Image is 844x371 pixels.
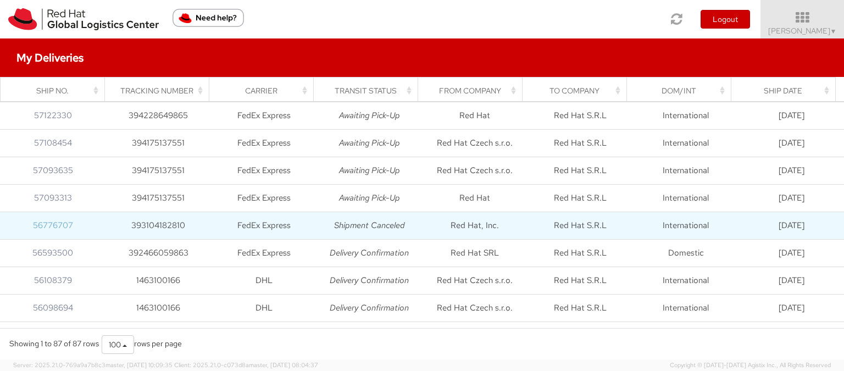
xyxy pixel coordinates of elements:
td: [DATE] [738,102,844,130]
td: [DATE] [738,212,844,240]
td: Red Hat Czech s.r.o. [422,130,527,157]
td: 390111836890 [105,322,211,350]
button: Logout [701,10,750,29]
td: [DATE] [738,157,844,185]
td: Red Hat Czech s.r.o. [422,322,527,350]
td: [DATE] [738,267,844,295]
td: International [633,130,738,157]
td: Domestic [633,240,738,267]
td: FedEx Express [211,185,316,212]
div: From Company [427,85,518,96]
button: Need help? [173,9,244,27]
td: 392466059863 [105,240,211,267]
td: International [633,267,738,295]
h4: My Deliveries [16,52,84,64]
td: Red Hat [422,185,527,212]
span: [PERSON_NAME] [768,26,837,36]
td: FedEx Express [211,102,316,130]
td: [DATE] [738,130,844,157]
i: Delivery Confirmation [330,302,409,313]
a: 57093635 [33,165,73,176]
td: International [633,157,738,185]
td: 394228649865 [105,102,211,130]
td: 394175137551 [105,130,211,157]
td: 1463100166 [105,295,211,322]
td: 394175137551 [105,185,211,212]
img: rh-logistics-00dfa346123c4ec078e1.svg [8,8,159,30]
td: [DATE] [738,295,844,322]
div: To Company [532,85,623,96]
td: 393104182810 [105,212,211,240]
td: Red Hat S.R.L [527,322,633,350]
td: DHL [211,267,316,295]
span: ▼ [830,27,837,36]
td: [DATE] [738,240,844,267]
td: FedEx Express [211,157,316,185]
td: FedEx Express [211,212,316,240]
a: 57093313 [34,192,72,203]
td: Red Hat SRL [422,240,527,267]
td: Red Hat Czech s.r.o. [422,157,527,185]
td: FedEx Express [211,240,316,267]
td: Red Hat S.R.L [527,212,633,240]
td: Red Hat S.R.L [527,157,633,185]
a: 57122330 [34,110,72,121]
td: 1463100166 [105,267,211,295]
div: Dom/Int [636,85,727,96]
td: [DATE] [738,322,844,350]
span: master, [DATE] 08:04:37 [249,361,318,369]
div: Ship Date [741,85,832,96]
td: DHL [211,295,316,322]
td: Red Hat S.R.L [527,130,633,157]
td: International [633,322,738,350]
div: Tracking Number [114,85,205,96]
td: Red Hat Czech s.r.o. [422,267,527,295]
td: 394175137551 [105,157,211,185]
span: Showing 1 to 87 of 87 rows [9,339,99,348]
td: FedEx Express [211,322,316,350]
i: Delivery Confirmation [330,275,409,286]
span: Client: 2025.21.0-c073d8a [174,361,318,369]
span: Server: 2025.21.0-769a9a7b8c3 [13,361,173,369]
a: 56098694 [33,302,73,313]
a: 56108379 [34,275,72,286]
td: International [633,295,738,322]
div: Ship No. [10,85,101,96]
i: Awaiting Pick-Up [339,110,400,121]
td: Red Hat S.R.L [527,185,633,212]
a: 57108454 [34,137,72,148]
a: 56593500 [32,247,73,258]
i: Awaiting Pick-Up [339,137,400,148]
td: International [633,185,738,212]
td: Red Hat, Inc. [422,212,527,240]
span: master, [DATE] 10:09:35 [105,361,173,369]
i: Awaiting Pick-Up [339,192,400,203]
button: 100 [102,335,134,354]
span: Copyright © [DATE]-[DATE] Agistix Inc., All Rights Reserved [670,361,831,370]
td: [DATE] [738,185,844,212]
td: Red Hat S.R.L [527,240,633,267]
div: Transit Status [323,85,414,96]
td: Red Hat Czech s.r.o. [422,295,527,322]
a: 56776707 [33,220,73,231]
i: Shipment Canceled [334,220,405,231]
td: Red Hat S.R.L [527,295,633,322]
td: International [633,212,738,240]
td: Red Hat [422,102,527,130]
span: 100 [109,340,121,350]
td: Red Hat S.R.L [527,267,633,295]
i: Awaiting Pick-Up [339,165,400,176]
td: FedEx Express [211,130,316,157]
div: Carrier [219,85,309,96]
td: International [633,102,738,130]
td: Red Hat S.R.L [527,102,633,130]
div: rows per page [102,335,182,354]
i: Delivery Confirmation [330,247,409,258]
